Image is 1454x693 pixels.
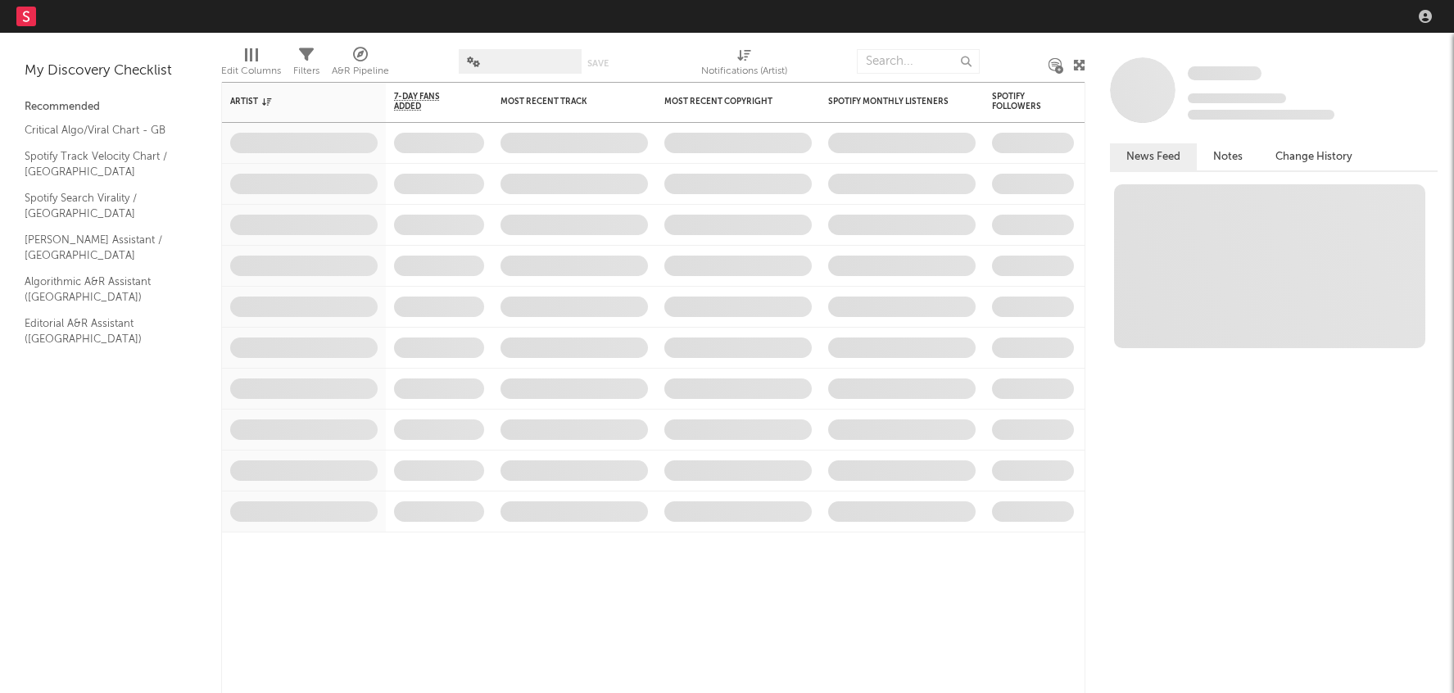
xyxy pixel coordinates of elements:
div: My Discovery Checklist [25,61,197,81]
div: Edit Columns [221,41,281,88]
span: Some Artist [1188,66,1261,80]
span: 7-Day Fans Added [394,92,460,111]
span: 0 fans last week [1188,110,1334,120]
div: Artist [230,97,353,106]
a: Spotify Search Virality / [GEOGRAPHIC_DATA] [25,189,180,223]
a: Spotify Track Velocity Chart / [GEOGRAPHIC_DATA] [25,147,180,181]
div: Notifications (Artist) [701,61,787,81]
div: A&R Pipeline [332,61,389,81]
div: Most Recent Copyright [664,97,787,106]
button: Save [587,59,609,68]
button: News Feed [1110,143,1197,170]
input: Search... [857,49,980,74]
div: Recommended [25,97,197,117]
div: A&R Pipeline [332,41,389,88]
a: Editorial A&R Assistant ([GEOGRAPHIC_DATA]) [25,315,180,348]
span: Tracking Since: [DATE] [1188,93,1286,103]
a: Algorithmic A&R Assistant ([GEOGRAPHIC_DATA]) [25,273,180,306]
div: Filters [293,41,319,88]
button: Change History [1259,143,1369,170]
div: Filters [293,61,319,81]
div: Spotify Monthly Listeners [828,97,951,106]
button: Notes [1197,143,1259,170]
div: Notifications (Artist) [701,41,787,88]
div: Spotify Followers [992,92,1049,111]
a: Critical Algo/Viral Chart - GB [25,121,180,139]
div: Most Recent Track [501,97,623,106]
div: Edit Columns [221,61,281,81]
a: [PERSON_NAME] Assistant / [GEOGRAPHIC_DATA] [25,231,180,265]
a: Some Artist [1188,66,1261,82]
